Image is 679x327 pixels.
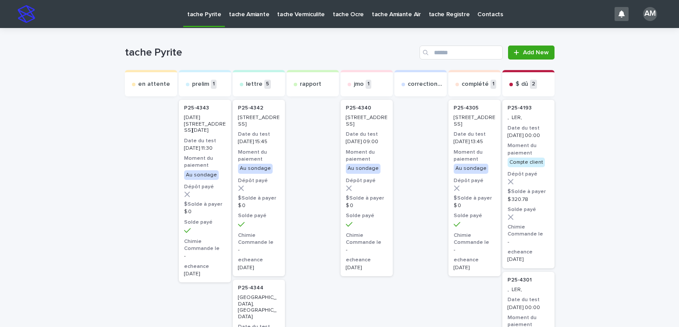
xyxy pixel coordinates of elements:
h3: Chimie Commande le [346,232,387,246]
p: $ 0 [454,203,495,209]
p: correction exp [408,81,443,88]
p: $ 320.78 [508,197,549,203]
h3: Moment du paiement [238,149,280,163]
p: $ dû [515,81,528,88]
h3: Date du test [346,131,387,138]
p: [STREET_ADDRESS] [238,115,280,127]
p: lettre [246,81,263,88]
p: [STREET_ADDRESS] [454,115,495,127]
h3: Date du test [184,137,226,144]
p: P25-4343 [184,105,209,111]
p: [DATE] [508,257,549,263]
p: en attente [138,81,170,88]
p: - [238,247,280,253]
p: P25-4305 [454,105,479,111]
h3: Dépôt payé [184,183,226,190]
div: AM [643,7,657,21]
p: complété [462,81,489,88]
a: P25-4342 [STREET_ADDRESS]Date du test[DATE] 15:45Moment du paiementAu sondageDépôt payé$Solde à p... [233,100,285,276]
p: jmo [354,81,364,88]
div: Au sondage [454,164,488,173]
span: Add New [523,49,549,56]
h3: Moment du paiement [346,149,387,163]
div: Au sondage [346,164,380,173]
h3: Chimie Commande le [238,232,280,246]
p: [DATE] 09:00 [346,139,387,145]
h3: Dépôt payé [238,177,280,184]
img: stacker-logo-s-only.png [18,5,35,23]
p: [DATE] [238,265,280,271]
p: [DATE] 00:00 [508,305,549,311]
input: Search [419,46,503,60]
h3: Solde payé [346,212,387,219]
p: $ 0 [346,203,387,209]
h3: echeance [184,263,226,270]
p: prelim [192,81,209,88]
h3: Chimie Commande le [184,238,226,252]
h3: Chimie Commande le [454,232,495,246]
h3: Moment du paiement [184,155,226,169]
h3: Date du test [238,131,280,138]
p: P25-4344 [238,285,263,291]
p: 1 [366,80,371,89]
h3: Dépôt payé [346,177,387,184]
p: 2 [530,80,537,89]
p: $ 0 [238,203,280,209]
p: [STREET_ADDRESS] [346,115,387,127]
h3: $Solde à payer [508,188,549,195]
a: Add New [508,46,554,60]
p: , LER, [508,115,549,121]
h3: $Solde à payer [346,195,387,202]
p: P25-4342 [238,105,263,111]
h3: Moment du paiement [508,142,549,156]
h3: $Solde à payer [454,195,495,202]
h3: Solde payé [184,219,226,226]
h3: Date du test [508,296,549,303]
p: - [346,247,387,253]
h3: Dépôt payé [508,171,549,178]
h3: Solde payé [238,212,280,219]
a: P25-4343 [DATE][STREET_ADDRESS][DATE]Date du test[DATE] 11:30Moment du paiementAu sondageDépôt pa... [179,100,231,282]
p: , LER, [508,287,549,293]
h3: echeance [346,257,387,264]
p: P25-4193 [508,105,532,111]
h3: Date du test [454,131,495,138]
p: - [454,247,495,253]
h3: Chimie Commande le [508,224,549,238]
p: - [508,239,549,245]
h3: $Solde à payer [238,195,280,202]
h3: echeance [508,249,549,256]
p: [GEOGRAPHIC_DATA], [GEOGRAPHIC_DATA] [238,295,280,320]
h3: Solde payé [454,212,495,219]
p: P25-4301 [508,277,532,283]
p: P25-4340 [346,105,371,111]
h3: $Solde à payer [184,201,226,208]
h3: echeance [454,257,495,264]
h1: tache Pyrite [125,46,416,59]
h3: echeance [238,257,280,264]
h3: Solde payé [508,206,549,213]
h3: Dépôt payé [454,177,495,184]
p: [DATE] 15:45 [238,139,280,145]
a: P25-4193 , LER,Date du test[DATE] 00:00Moment du paiementCompte clientDépôt payé$Solde à payer$ 3... [502,100,555,268]
a: P25-4305 [STREET_ADDRESS]Date du test[DATE] 13:45Moment du paiementAu sondageDépôt payé$Solde à p... [448,100,501,276]
div: Compte client [508,158,545,167]
p: 1 [211,80,217,89]
p: 1 [491,80,496,89]
p: 5 [264,80,271,89]
p: $ 0 [184,209,226,215]
p: [DATE] 11:30 [184,145,226,151]
div: Au sondage [238,164,273,173]
p: [DATE] [184,271,226,277]
p: - [184,253,226,259]
p: [DATE][STREET_ADDRESS][DATE] [184,115,226,134]
h3: Date du test [508,125,549,132]
p: [DATE] [346,265,387,271]
div: Au sondage [184,170,219,180]
h3: Moment du paiement [454,149,495,163]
